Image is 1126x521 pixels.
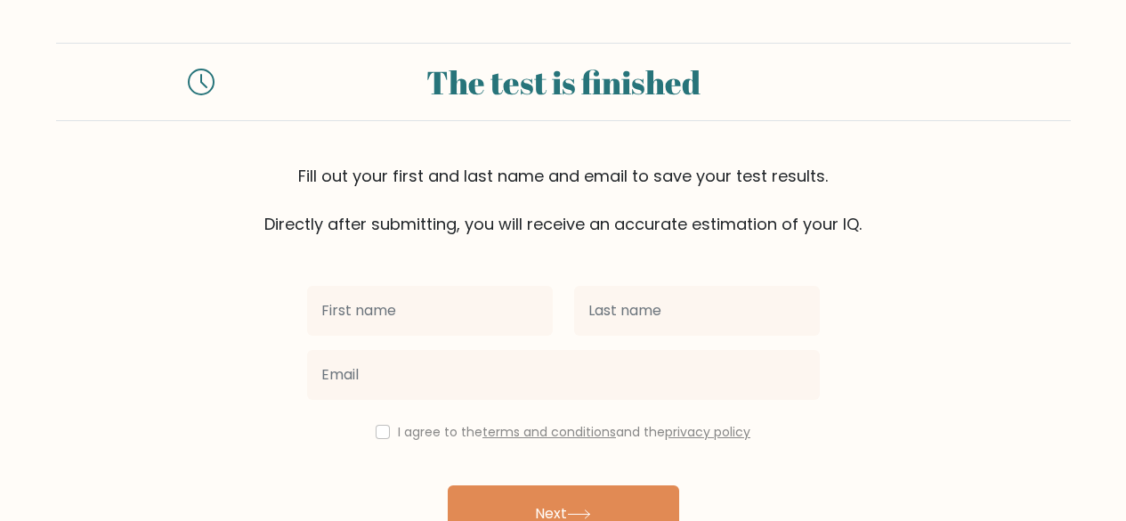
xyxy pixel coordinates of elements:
[665,423,750,441] a: privacy policy
[56,164,1071,236] div: Fill out your first and last name and email to save your test results. Directly after submitting,...
[307,286,553,336] input: First name
[398,423,750,441] label: I agree to the and the
[307,350,820,400] input: Email
[482,423,616,441] a: terms and conditions
[236,58,891,106] div: The test is finished
[574,286,820,336] input: Last name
